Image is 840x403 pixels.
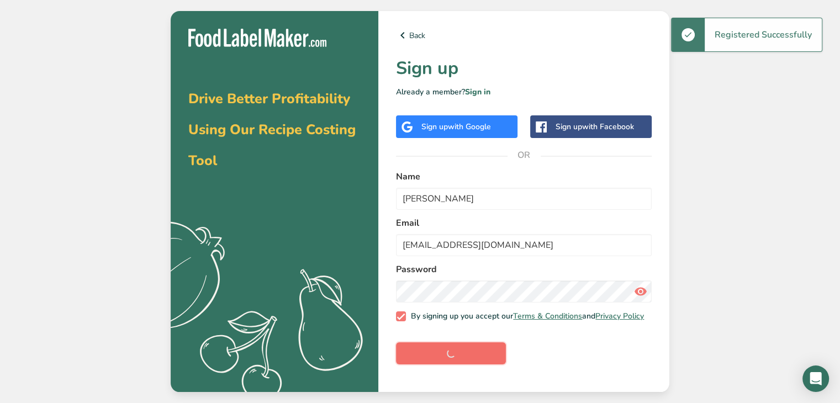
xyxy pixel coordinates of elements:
[802,365,829,392] div: Open Intercom Messenger
[188,29,326,47] img: Food Label Maker
[421,121,491,132] div: Sign up
[705,18,822,51] div: Registered Successfully
[508,139,541,172] span: OR
[396,170,652,183] label: Name
[396,55,652,82] h1: Sign up
[396,29,652,42] a: Back
[465,87,490,97] a: Sign in
[448,121,491,132] span: with Google
[406,311,644,321] span: By signing up you accept our and
[396,86,652,98] p: Already a member?
[396,263,652,276] label: Password
[595,311,644,321] a: Privacy Policy
[396,216,652,230] label: Email
[556,121,634,132] div: Sign up
[396,188,652,210] input: John Doe
[396,234,652,256] input: email@example.com
[188,89,356,170] span: Drive Better Profitability Using Our Recipe Costing Tool
[513,311,582,321] a: Terms & Conditions
[582,121,634,132] span: with Facebook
